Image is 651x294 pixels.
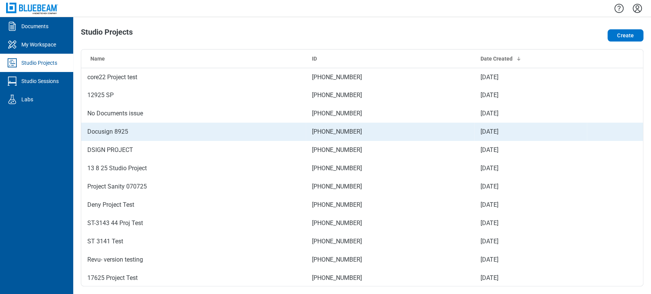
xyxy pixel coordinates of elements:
td: [DATE] [474,159,587,177]
img: Bluebeam, Inc. [6,3,58,14]
td: [PHONE_NUMBER] [306,232,474,251]
div: ID [312,55,468,62]
td: 13 8 25 Studio Project [81,159,306,177]
td: [PHONE_NUMBER] [306,86,474,104]
td: No Documents issue [81,104,306,123]
td: [PHONE_NUMBER] [306,196,474,214]
svg: My Workspace [6,38,18,51]
td: ST 3141 Test [81,232,306,251]
div: Date Created [481,55,581,62]
td: [DATE] [474,86,587,104]
h1: Studio Projects [81,28,133,40]
td: ST-3143 44 Proj Test [81,214,306,232]
td: core22 Project test [81,68,306,86]
td: [PHONE_NUMBER] [306,269,474,287]
div: Studio Sessions [21,77,59,85]
td: [PHONE_NUMBER] [306,177,474,196]
td: [DATE] [474,68,587,86]
td: 17625 Project Test [81,269,306,287]
div: My Workspace [21,41,56,48]
div: Documents [21,22,48,30]
td: [DATE] [474,232,587,251]
td: Deny Project Test [81,196,306,214]
svg: Labs [6,93,18,105]
button: Create [608,29,643,42]
td: Project Sanity 070725 [81,177,306,196]
td: [DATE] [474,177,587,196]
td: [PHONE_NUMBER] [306,251,474,269]
td: [DATE] [474,196,587,214]
td: [PHONE_NUMBER] [306,104,474,123]
div: Labs [21,96,33,103]
td: [DATE] [474,251,587,269]
td: [DATE] [474,214,587,232]
svg: Studio Projects [6,57,18,69]
div: Studio Projects [21,59,57,67]
svg: Documents [6,20,18,32]
td: [PHONE_NUMBER] [306,141,474,159]
td: [PHONE_NUMBER] [306,214,474,232]
td: [DATE] [474,141,587,159]
div: Name [90,55,300,62]
td: [DATE] [474,269,587,287]
td: Revu- version testing [81,251,306,269]
td: 12925 SP [81,86,306,104]
td: [PHONE_NUMBER] [306,68,474,86]
td: [PHONE_NUMBER] [306,123,474,141]
svg: Studio Sessions [6,75,18,87]
button: Settings [631,2,643,15]
td: [DATE] [474,104,587,123]
td: [DATE] [474,123,587,141]
td: [PHONE_NUMBER] [306,159,474,177]
td: DSIGN PROJECT [81,141,306,159]
td: Docusign 8925 [81,123,306,141]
